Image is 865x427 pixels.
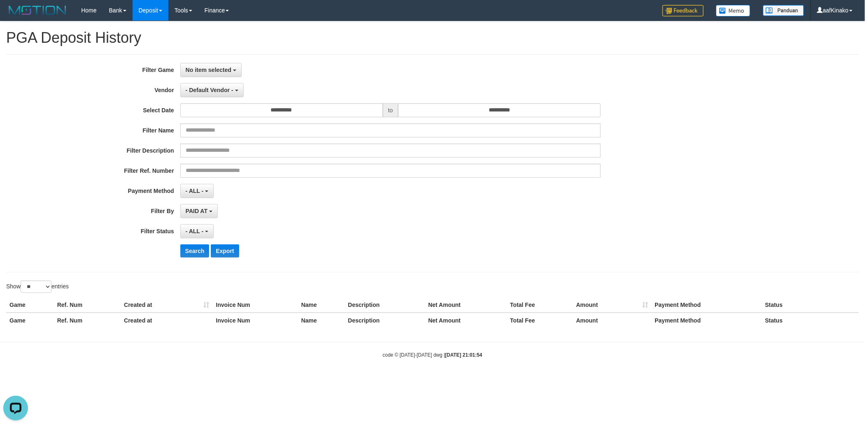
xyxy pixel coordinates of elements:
span: - ALL - [186,188,204,194]
th: Net Amount [425,313,507,328]
th: Ref. Num [54,313,121,328]
th: Payment Method [651,297,762,313]
span: PAID AT [186,208,208,214]
button: - ALL - [180,184,214,198]
th: Invoice Num [212,297,298,313]
th: Created at [121,297,212,313]
img: Feedback.jpg [662,5,704,16]
th: Status [762,313,859,328]
th: Created at [121,313,212,328]
th: Description [345,297,425,313]
th: Net Amount [425,297,507,313]
th: Total Fee [507,297,573,313]
th: Game [6,297,54,313]
th: Invoice Num [212,313,298,328]
th: Description [345,313,425,328]
img: Button%20Memo.svg [716,5,751,16]
small: code © [DATE]-[DATE] dwg | [383,352,483,358]
label: Show entries [6,281,69,293]
button: PAID AT [180,204,218,218]
button: Export [211,244,239,258]
span: to [383,103,399,117]
th: Status [762,297,859,313]
span: No item selected [186,67,231,73]
button: Open LiveChat chat widget [3,3,28,28]
th: Game [6,313,54,328]
button: - ALL - [180,224,214,238]
img: panduan.png [763,5,804,16]
th: Name [298,313,345,328]
th: Amount [573,313,652,328]
h1: PGA Deposit History [6,30,859,46]
span: - ALL - [186,228,204,234]
button: No item selected [180,63,242,77]
th: Ref. Num [54,297,121,313]
th: Payment Method [651,313,762,328]
img: MOTION_logo.png [6,4,69,16]
span: - Default Vendor - [186,87,233,93]
th: Total Fee [507,313,573,328]
th: Amount [573,297,652,313]
th: Name [298,297,345,313]
strong: [DATE] 21:01:54 [445,352,482,358]
button: Search [180,244,210,258]
select: Showentries [21,281,51,293]
button: - Default Vendor - [180,83,244,97]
